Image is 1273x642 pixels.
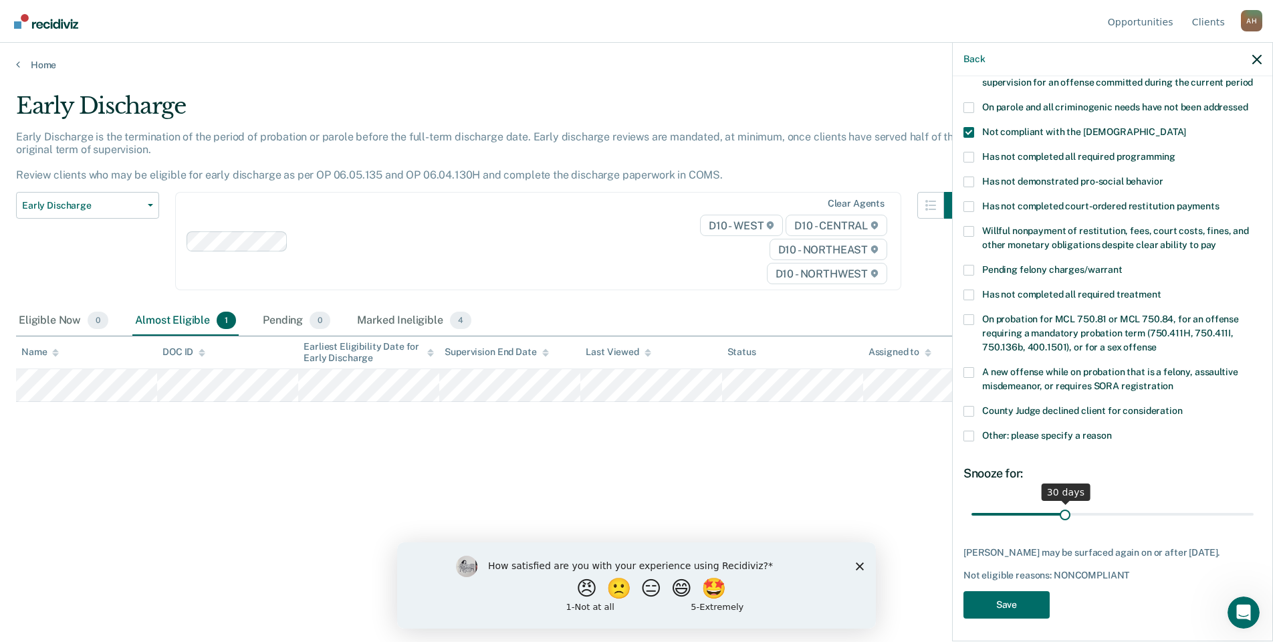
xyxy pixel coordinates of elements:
span: Not compliant with the [DEMOGRAPHIC_DATA] [982,126,1186,137]
span: D10 - NORTHWEST [767,263,887,284]
span: Has not completed all required programming [982,151,1175,162]
span: Has not completed all required treatment [982,289,1161,300]
span: Other: please specify a reason [982,430,1112,441]
span: 1 [217,312,236,329]
div: Last Viewed [586,346,651,358]
span: 0 [310,312,330,329]
div: Early Discharge [16,92,971,130]
p: Early Discharge is the termination of the period of probation or parole before the full-term disc... [16,130,965,182]
div: Name [21,346,59,358]
div: Eligible Now [16,306,111,336]
span: D10 - CENTRAL [786,215,887,236]
button: Profile dropdown button [1241,10,1262,31]
div: Clear agents [828,198,885,209]
span: Has not completed court-ordered restitution payments [982,201,1220,211]
span: D10 - NORTHEAST [770,239,887,260]
div: Status [727,346,756,358]
button: Back [963,53,985,65]
div: Not eligible reasons: NONCOMPLIANT [963,570,1262,581]
span: County Judge declined client for consideration [982,405,1183,416]
div: 30 days [1042,484,1090,501]
button: Save [963,591,1050,619]
img: Recidiviz [14,14,78,29]
div: Marked Ineligible [354,306,474,336]
span: 4 [450,312,471,329]
a: Home [16,59,1257,71]
div: DOC ID [162,346,205,358]
div: Pending [260,306,333,336]
span: Has not demonstrated pro-social behavior [982,176,1163,187]
div: Earliest Eligibility Date for Early Discharge [304,341,434,364]
span: A new offense while on probation that is a felony, assaultive misdemeanor, or requires SORA regis... [982,366,1238,391]
span: Early Discharge [22,200,142,211]
span: Pending felony charges/warrant [982,264,1123,275]
span: 0 [88,312,108,329]
div: A H [1241,10,1262,31]
span: On parole and all criminogenic needs have not been addressed [982,102,1248,112]
iframe: Intercom live chat [1228,597,1260,629]
span: On probation for MCL 750.81 or MCL 750.84, for an offense requiring a mandatory probation term (7... [982,314,1239,352]
div: Assigned to [869,346,931,358]
span: Willful nonpayment of restitution, fees, court costs, fines, and other monetary obligations despi... [982,225,1249,250]
div: [PERSON_NAME] may be surfaced again on or after [DATE]. [963,547,1262,558]
span: D10 - WEST [700,215,783,236]
div: Supervision End Date [445,346,548,358]
div: Snooze for: [963,466,1262,481]
div: Almost Eligible [132,306,239,336]
iframe: Survey by Kim from Recidiviz [397,542,876,629]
